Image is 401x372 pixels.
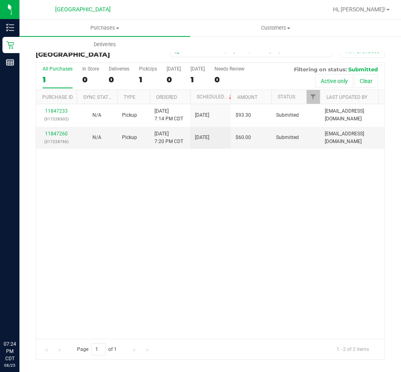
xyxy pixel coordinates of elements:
[83,41,127,48] span: Deliveries
[92,134,101,141] button: N/A
[122,134,137,141] span: Pickup
[330,343,375,355] span: 1 - 2 of 2 items
[43,75,73,84] div: 1
[124,94,135,100] a: Type
[348,66,378,73] span: Submitted
[82,66,99,72] div: In Store
[354,74,378,88] button: Clear
[82,75,99,84] div: 0
[195,134,209,141] span: [DATE]
[92,135,101,140] span: Not Applicable
[6,24,14,32] inline-svg: Inventory
[325,130,396,145] span: [EMAIL_ADDRESS][DOMAIN_NAME]
[139,66,157,72] div: PickUps
[41,115,72,123] p: (317228302)
[45,108,68,114] a: 11847233
[154,130,183,145] span: [DATE] 7:20 PM CDT
[307,90,320,104] a: Filter
[55,6,111,13] span: [GEOGRAPHIC_DATA]
[333,6,386,13] span: Hi, [PERSON_NAME]!
[4,340,16,362] p: 07:24 PM CDT
[326,94,367,100] a: Last Updated By
[8,307,32,331] iframe: Resource center
[6,58,14,66] inline-svg: Reports
[4,362,16,368] p: 08/25
[276,134,299,141] span: Submitted
[70,343,124,356] span: Page of 1
[42,94,73,100] a: Purchase ID
[167,75,181,84] div: 0
[197,94,234,100] a: Scheduled
[36,51,110,58] span: [GEOGRAPHIC_DATA]
[278,94,295,100] a: Status
[156,94,177,100] a: Ordered
[109,75,129,84] div: 0
[43,66,73,72] div: All Purchases
[315,74,353,88] button: Active only
[91,343,106,356] input: 1
[122,111,137,119] span: Pickup
[195,111,209,119] span: [DATE]
[191,75,205,84] div: 1
[325,107,396,123] span: [EMAIL_ADDRESS][DOMAIN_NAME]
[92,112,101,118] span: Not Applicable
[19,36,190,53] a: Deliveries
[83,94,114,100] a: Sync Status
[236,134,251,141] span: $60.00
[109,66,129,72] div: Deliveries
[214,75,244,84] div: 0
[236,111,251,119] span: $93.30
[190,19,361,36] a: Customers
[276,111,299,119] span: Submitted
[191,66,205,72] div: [DATE]
[19,24,190,32] span: Purchases
[167,66,181,72] div: [DATE]
[45,131,68,137] a: 11847260
[36,44,152,58] h3: Purchase Fulfillment:
[294,66,347,73] span: Filtering on status:
[191,24,360,32] span: Customers
[154,107,183,123] span: [DATE] 7:14 PM CDT
[139,75,157,84] div: 1
[19,19,190,36] a: Purchases
[92,111,101,119] button: N/A
[214,66,244,72] div: Needs Review
[6,41,14,49] inline-svg: Retail
[237,94,257,100] a: Amount
[41,138,72,145] p: (317228766)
